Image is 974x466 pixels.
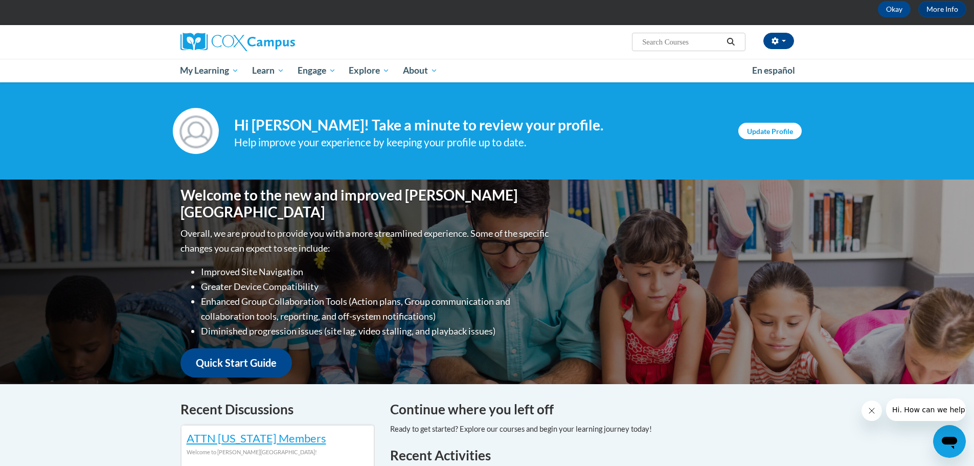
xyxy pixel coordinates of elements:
[201,264,551,279] li: Improved Site Navigation
[180,33,375,51] a: Cox Campus
[174,59,246,82] a: My Learning
[187,447,369,458] div: Welcome to [PERSON_NAME][GEOGRAPHIC_DATA]!
[862,401,882,421] iframe: Close message
[180,400,375,419] h4: Recent Discussions
[201,294,551,324] li: Enhanced Group Collaboration Tools (Action plans, Group communication and collaboration tools, re...
[933,425,966,458] iframe: Button to launch messaging window
[349,64,390,77] span: Explore
[252,64,284,77] span: Learn
[234,134,723,151] div: Help improve your experience by keeping your profile up to date.
[403,64,438,77] span: About
[723,36,738,48] button: Search
[245,59,291,82] a: Learn
[180,33,295,51] img: Cox Campus
[886,398,966,421] iframe: Message from company
[180,64,239,77] span: My Learning
[342,59,396,82] a: Explore
[6,7,83,15] span: Hi. How can we help?
[187,431,326,445] a: ATTN [US_STATE] Members
[291,59,343,82] a: Engage
[234,117,723,134] h4: Hi [PERSON_NAME]! Take a minute to review your profile.
[390,400,794,419] h4: Continue where you left off
[752,65,795,76] span: En español
[738,123,802,139] a: Update Profile
[201,324,551,339] li: Diminished progression issues (site lag, video stalling, and playback issues)
[180,187,551,221] h1: Welcome to the new and improved [PERSON_NAME][GEOGRAPHIC_DATA]
[918,1,966,17] a: More Info
[180,226,551,256] p: Overall, we are proud to provide you with a more streamlined experience. Some of the specific cha...
[396,59,444,82] a: About
[173,108,219,154] img: Profile Image
[298,64,336,77] span: Engage
[878,1,911,17] button: Okay
[745,60,802,81] a: En español
[641,36,723,48] input: Search Courses
[763,33,794,49] button: Account Settings
[201,279,551,294] li: Greater Device Compatibility
[180,348,292,378] a: Quick Start Guide
[165,59,809,82] div: Main menu
[390,446,794,464] h1: Recent Activities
